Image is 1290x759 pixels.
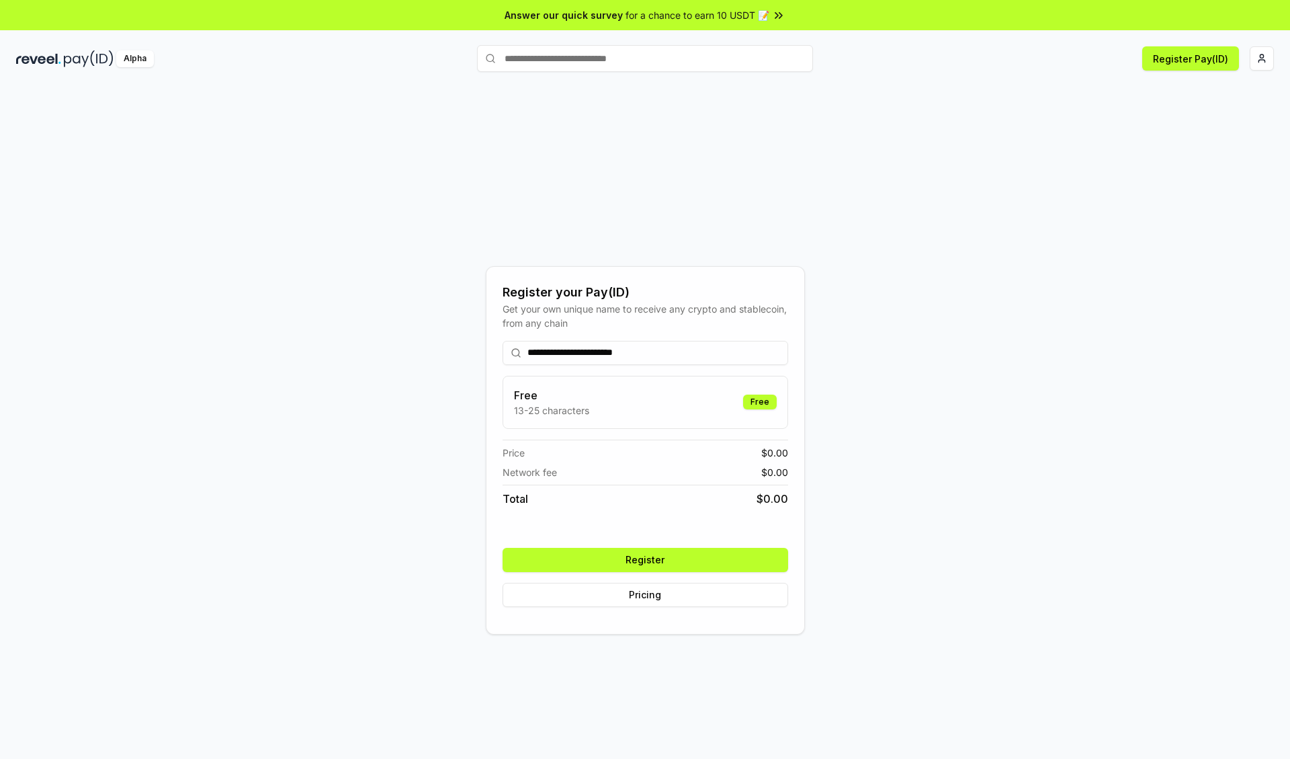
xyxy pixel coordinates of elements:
[514,403,589,417] p: 13-25 characters
[503,491,528,507] span: Total
[503,465,557,479] span: Network fee
[761,446,788,460] span: $ 0.00
[503,302,788,330] div: Get your own unique name to receive any crypto and stablecoin, from any chain
[1142,46,1239,71] button: Register Pay(ID)
[503,283,788,302] div: Register your Pay(ID)
[64,50,114,67] img: pay_id
[503,583,788,607] button: Pricing
[743,395,777,409] div: Free
[761,465,788,479] span: $ 0.00
[514,387,589,403] h3: Free
[116,50,154,67] div: Alpha
[757,491,788,507] span: $ 0.00
[626,8,769,22] span: for a chance to earn 10 USDT 📝
[503,548,788,572] button: Register
[16,50,61,67] img: reveel_dark
[505,8,623,22] span: Answer our quick survey
[503,446,525,460] span: Price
